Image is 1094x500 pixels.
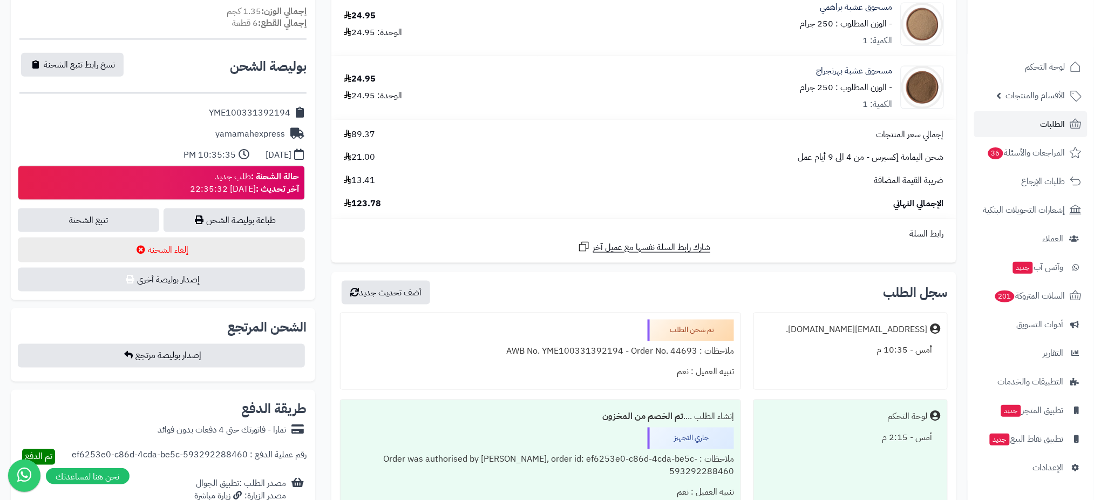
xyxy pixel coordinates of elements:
a: وآتس آبجديد [974,254,1088,280]
span: إجمالي سعر المنتجات [876,129,944,141]
span: 36 [988,147,1003,159]
span: تطبيق نقاط البيع [989,431,1064,447]
div: 24.95 [344,73,376,85]
div: رقم عملية الدفع : ef6253e0-c86d-4cda-be5c-593292288460 [72,449,307,465]
small: 1.35 كجم [227,5,307,18]
span: شحن اليمامة إكسبرس - من 4 الى 9 أيام عمل [798,151,944,164]
a: تطبيق المتجرجديد [974,397,1088,423]
a: طلبات الإرجاع [974,168,1088,194]
a: لوحة التحكم [974,54,1088,80]
span: 201 [995,290,1015,302]
span: ضريبة القيمة المضافة [874,174,944,187]
a: الطلبات [974,111,1088,137]
div: 24.95 [344,10,376,22]
a: طباعة بوليصة الشحن [164,208,305,232]
a: السلات المتروكة201 [974,283,1088,309]
div: أمس - 2:15 م [760,428,941,449]
div: الوحدة: 24.95 [344,26,402,39]
span: جديد [1013,262,1033,274]
span: 123.78 [344,198,381,210]
span: المراجعات والأسئلة [987,145,1065,160]
button: إلغاء الشحنة [18,238,305,262]
small: 6 قطعة [232,17,307,30]
span: إشعارات التحويلات البنكية [983,202,1065,218]
div: yamamahexpress [215,128,285,140]
span: الطلبات [1041,117,1065,132]
span: التطبيقات والخدمات [998,374,1064,389]
small: - الوزن المطلوب : 250 جرام [800,81,893,94]
div: طلب جديد [DATE] 22:35:32 [190,171,299,195]
button: إصدار بوليصة أخرى [18,268,305,292]
a: تطبيق نقاط البيعجديد [974,426,1088,452]
div: الكمية: 1 [863,35,893,47]
span: جديد [1001,405,1021,417]
span: لوحة التحكم [1025,59,1065,75]
h3: سجل الطلب [884,286,948,299]
a: مسحوق عشبة براهمي [820,1,893,13]
small: - الوزن المطلوب : 250 جرام [800,17,893,30]
a: التطبيقات والخدمات [974,369,1088,395]
strong: آخر تحديث : [256,183,299,195]
button: نسخ رابط تتبع الشحنة [21,53,124,77]
span: السلات المتروكة [994,288,1065,303]
span: تطبيق المتجر [1000,403,1064,418]
span: نسخ رابط تتبع الشحنة [44,58,115,71]
span: الإجمالي النهائي [894,198,944,210]
strong: إجمالي القطع: [258,17,307,30]
a: المراجعات والأسئلة36 [974,140,1088,166]
h2: بوليصة الشحن [230,60,307,73]
span: وآتس آب [1012,260,1064,275]
button: إصدار بوليصة مرتجع [18,344,305,368]
a: العملاء [974,226,1088,252]
a: إشعارات التحويلات البنكية [974,197,1088,223]
div: جاري التجهيز [648,428,734,449]
strong: إجمالي الوزن: [261,5,307,18]
a: التقارير [974,340,1088,366]
div: لوحة التحكم [888,411,928,423]
span: 13.41 [344,174,375,187]
div: أمس - 10:35 م [760,340,941,361]
span: 21.00 [344,151,375,164]
div: [DATE] [266,149,291,161]
button: أضف تحديث جديد [342,281,430,305]
img: logo-2.png [1021,8,1084,31]
h2: الشحن المرتجع [227,321,307,334]
span: تم الدفع [25,450,52,463]
h2: طريقة الدفع [241,403,307,416]
img: 1746642204-Bhringraj%20Powder-90x90.jpg [901,66,943,109]
a: مسحوق عشبة بهرنجراج [817,65,893,77]
div: تمارا - فاتورتك حتى 4 دفعات بدون فوائد [158,424,286,437]
img: 1746642114-Brahmi%20Powder-90x90.jpg [901,3,943,46]
a: شارك رابط السلة نفسها مع عميل آخر [577,240,711,254]
a: أدوات التسويق [974,312,1088,337]
span: الأقسام والمنتجات [1006,88,1065,103]
div: ملاحظات : Order was authorised by [PERSON_NAME], order id: ef6253e0-c86d-4cda-be5c-593292288460 [347,449,734,483]
span: التقارير [1043,346,1064,361]
div: 10:35:35 PM [184,149,236,161]
span: العملاء [1043,231,1064,246]
div: [EMAIL_ADDRESS][DOMAIN_NAME]. [786,324,928,336]
span: 89.37 [344,129,375,141]
span: جديد [990,434,1010,445]
div: YME100331392194 [209,107,290,119]
div: تم شحن الطلب [648,320,734,341]
span: شارك رابط السلة نفسها مع عميل آخر [593,241,711,254]
b: تم الخصم من المخزون [602,410,683,423]
a: تتبع الشحنة [18,208,159,232]
span: الإعدادات [1033,460,1064,475]
span: طلبات الإرجاع [1022,174,1065,189]
div: ملاحظات : AWB No. YME100331392194 - Order No. 44693 [347,341,734,362]
div: تنبيه العميل : نعم [347,362,734,383]
div: إنشاء الطلب .... [347,407,734,428]
div: الوحدة: 24.95 [344,90,402,102]
a: الإعدادات [974,455,1088,481]
div: رابط السلة [336,228,952,240]
strong: حالة الشحنة : [251,170,299,183]
div: الكمية: 1 [863,98,893,111]
span: أدوات التسويق [1017,317,1064,332]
